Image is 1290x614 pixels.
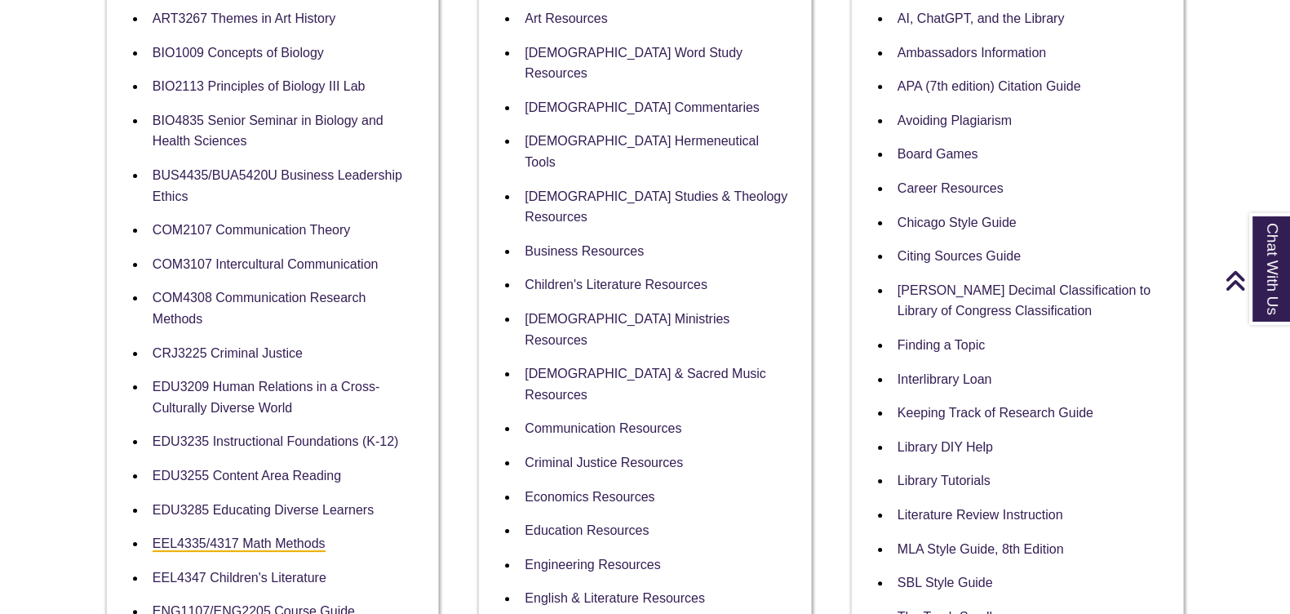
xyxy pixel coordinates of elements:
a: Ambassadors Information [898,46,1046,60]
a: [DEMOGRAPHIC_DATA] Ministries Resources [525,312,729,347]
a: AI, ChatGPT, and the Library [898,11,1065,25]
a: BIO2113 Principles of Biology III Lab [153,79,366,93]
a: Children's Literature Resources [525,278,707,291]
a: MLA Style Guide, 8th Edition [898,542,1064,556]
a: [DEMOGRAPHIC_DATA] Hermeneutical Tools [525,134,759,169]
a: EEL4335/4317 Math Methods [153,536,326,552]
a: Communication Resources [525,421,681,435]
a: COM2107 Communication Theory [153,223,350,237]
a: Library DIY Help [898,440,993,454]
a: Business Resources [525,244,644,258]
a: [DEMOGRAPHIC_DATA] Studies & Theology Resources [525,189,787,225]
a: Career Resources [898,181,1004,195]
a: BIO4835 Senior Seminar in Biology and Health Sciences [153,113,383,149]
a: Board Games [898,147,978,161]
a: Library Tutorials [898,474,991,487]
a: ART3267 Themes in Art History [153,11,335,25]
a: [DEMOGRAPHIC_DATA] Word Study Resources [525,46,743,81]
a: Art Resources [525,11,607,25]
a: EEL4347 Children's Literature [153,571,326,585]
a: Finding a Topic [898,338,985,352]
a: BIO1009 Concepts of Biology [153,46,324,60]
a: EDU3285 Educating Diverse Learners [153,503,374,517]
a: Engineering Resources [525,558,660,572]
a: [PERSON_NAME] Decimal Classification to Library of Congress Classification [898,283,1150,318]
a: Economics Resources [525,490,654,504]
a: COM3107 Intercultural Communication [153,257,379,271]
a: Chicago Style Guide [898,216,1017,229]
a: CRJ3225 Criminal Justice [153,346,303,360]
a: Avoiding Plagiarism [898,113,1012,127]
a: COM4308 Communication Research Methods [153,291,366,326]
a: Keeping Track of Research Guide [898,406,1093,420]
a: English & Literature Resources [525,591,705,605]
a: [DEMOGRAPHIC_DATA] Commentaries [525,100,759,114]
a: Literature Review Instruction [898,508,1063,522]
a: EDU3255 Content Area Reading [153,469,341,483]
a: [DEMOGRAPHIC_DATA] & Sacred Music Resources [525,367,765,402]
a: SBL Style Guide [898,576,993,590]
a: Criminal Justice Resources [525,456,683,469]
a: Interlibrary Loan [898,372,992,386]
a: BUS4435/BUA5420U Business Leadership Ethics [153,168,402,203]
a: Education Resources [525,523,649,537]
a: Citing Sources Guide [898,249,1021,263]
a: EDU3235 Instructional Foundations (K-12) [153,434,399,448]
a: EDU3209 Human Relations in a Cross-Culturally Diverse World [153,380,379,415]
a: Back to Top [1225,269,1286,291]
a: APA (7th edition) Citation Guide [898,79,1081,93]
